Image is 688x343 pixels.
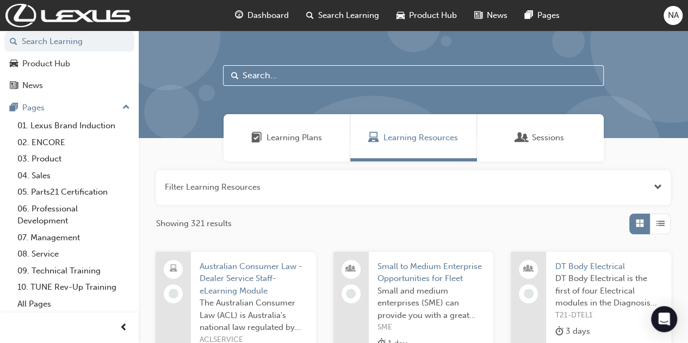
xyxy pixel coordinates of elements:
[22,102,45,114] div: Pages
[22,79,43,92] div: News
[4,98,134,118] button: Pages
[10,103,18,113] span: pages-icon
[350,114,477,161] a: Learning ResourcesLearning Resources
[555,325,563,338] span: duration-icon
[555,309,662,322] span: T21-DTEL1
[409,9,457,22] span: Product Hub
[306,9,314,22] span: search-icon
[555,260,662,273] span: DT Body Electrical
[532,132,564,144] span: Sessions
[4,32,134,52] a: Search Learning
[266,132,322,144] span: Learning Plans
[251,132,262,144] span: Learning Plans
[555,272,662,309] span: DT Body Electrical is the first of four Electrical modules in the Diagnosis Technician Electrical...
[226,4,297,27] a: guage-iconDashboard
[120,321,128,335] span: prev-icon
[466,4,516,27] a: news-iconNews
[13,246,134,263] a: 08. Service
[346,289,356,298] span: learningRecordVerb_NONE-icon
[318,9,379,22] span: Search Learning
[525,9,533,22] span: pages-icon
[517,132,528,144] span: Sessions
[4,54,134,74] a: Product Hub
[247,9,289,22] span: Dashboard
[636,217,644,230] span: Grid
[13,229,134,246] a: 07. Management
[396,9,405,22] span: car-icon
[22,58,70,70] div: Product Hub
[477,114,604,161] a: SessionsSessions
[170,262,177,276] span: laptop-icon
[656,217,665,230] span: List
[223,65,604,86] input: Search...
[10,37,17,47] span: search-icon
[297,4,388,27] a: search-iconSearch Learning
[224,114,350,161] a: Learning PlansLearning Plans
[13,151,134,167] a: 03. Product
[13,263,134,279] a: 09. Technical Training
[377,260,485,285] span: Small to Medium Enterprise Opportunities for Fleet
[516,4,568,27] a: pages-iconPages
[156,217,232,230] span: Showing 321 results
[347,262,355,276] span: people-icon
[525,262,532,276] span: people-icon
[487,9,507,22] span: News
[13,201,134,229] a: 06. Professional Development
[200,297,307,334] span: The Australian Consumer Law (ACL) is Australia's national law regulated by the Australian Competi...
[388,4,466,27] a: car-iconProduct Hub
[122,101,130,115] span: up-icon
[13,117,134,134] a: 01. Lexus Brand Induction
[13,167,134,184] a: 04. Sales
[377,321,485,334] span: SME
[4,76,134,96] a: News
[383,132,458,144] span: Learning Resources
[235,9,243,22] span: guage-icon
[200,260,307,297] span: Australian Consumer Law - Dealer Service Staff- eLearning Module
[10,59,18,69] span: car-icon
[377,285,485,322] span: Small and medium enterprises (SME) can provide you with a great opportunity to grow your business...
[5,4,131,27] img: Trak
[654,181,662,194] button: Open the filter
[169,289,178,298] span: learningRecordVerb_NONE-icon
[664,6,683,25] button: NA
[474,9,482,22] span: news-icon
[13,184,134,201] a: 05. Parts21 Certification
[13,279,134,296] a: 10. TUNE Rev-Up Training
[13,134,134,151] a: 02. ENCORE
[10,81,18,91] span: news-icon
[537,9,560,22] span: Pages
[668,9,679,22] span: NA
[524,289,534,298] span: learningRecordVerb_NONE-icon
[651,306,677,332] div: Open Intercom Messenger
[231,70,239,82] span: Search
[368,132,379,144] span: Learning Resources
[13,296,134,313] a: All Pages
[555,325,590,338] div: 3 days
